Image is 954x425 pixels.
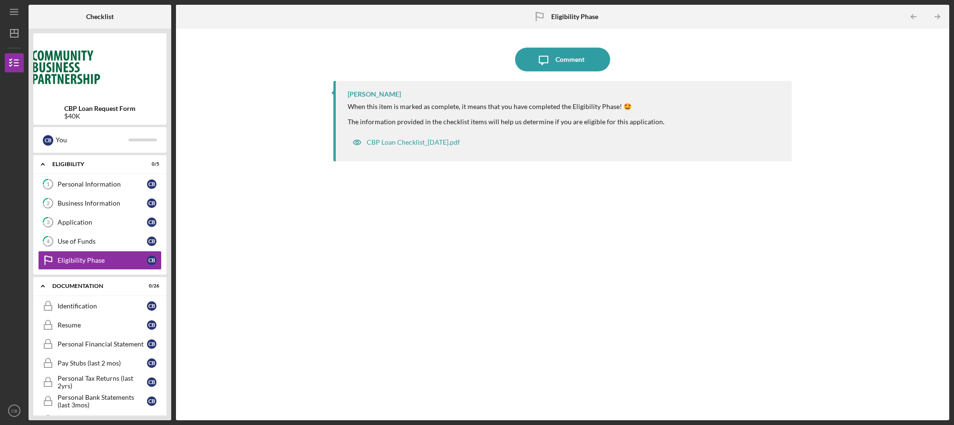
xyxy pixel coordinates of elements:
a: Pay Stubs (last 2 mos)CB [38,354,162,373]
div: Resume [58,321,147,329]
text: CB [11,408,17,414]
div: Personal Financial Statement [58,340,147,348]
div: 0 / 26 [142,283,159,289]
a: Eligibility PhaseCB [38,251,162,270]
button: CB [5,401,24,420]
tspan: 2 [47,200,49,207]
div: Eligibility Phase [58,257,147,264]
div: C B [147,320,156,330]
div: C B [147,339,156,349]
a: 2Business InformationCB [38,194,162,213]
div: C B [147,217,156,227]
div: $40K [64,112,136,120]
b: Eligibility Phase [551,13,598,20]
div: C B [147,301,156,311]
div: C B [147,377,156,387]
tspan: 4 [47,238,50,245]
button: CBP Loan Checklist_[DATE].pdf [348,133,465,152]
a: Personal Bank Statements (last 3mos)CB [38,392,162,411]
div: Documentation [52,283,136,289]
tspan: 3 [47,219,49,226]
div: Pay Stubs (last 2 mos) [58,359,147,367]
a: ResumeCB [38,316,162,335]
div: Personal Information [58,180,147,188]
a: Personal Financial StatementCB [38,335,162,354]
div: C B [147,198,156,208]
div: Comment [555,48,584,71]
div: Identification [58,302,147,310]
a: 3ApplicationCB [38,213,162,232]
div: Eligibility [52,161,136,167]
a: 1Personal InformationCB [38,175,162,194]
b: CBP Loan Request Form [64,105,136,112]
div: C B [147,396,156,406]
div: Application [58,218,147,226]
div: Use of Funds [58,237,147,245]
div: When this item is marked as complete, it means that you have completed the Eligibility Phase! 🤩 T... [348,103,664,126]
img: Product logo [33,38,166,95]
a: 4Use of FundsCB [38,232,162,251]
a: IdentificationCB [38,297,162,316]
div: C B [43,135,53,146]
div: 0 / 5 [142,161,159,167]
div: C B [147,358,156,368]
b: Checklist [86,13,114,20]
div: CBP Loan Checklist_[DATE].pdf [367,138,460,146]
div: Personal Bank Statements (last 3mos) [58,394,147,409]
div: [PERSON_NAME] [348,90,401,98]
button: Comment [515,48,610,71]
div: C B [147,237,156,246]
div: Personal Tax Returns (last 2yrs) [58,375,147,390]
tspan: 1 [47,181,49,188]
div: C B [147,179,156,189]
div: C B [147,256,156,265]
a: Personal Tax Returns (last 2yrs)CB [38,373,162,392]
div: Business Information [58,199,147,207]
div: You [56,132,128,148]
